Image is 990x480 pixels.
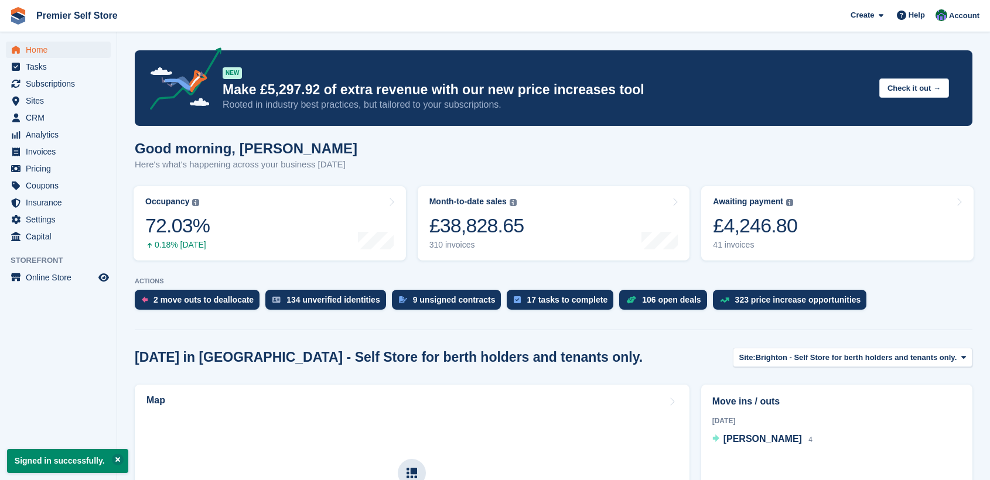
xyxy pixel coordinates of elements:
button: Site: Brighton - Self Store for berth holders and tenants only. [733,348,972,367]
div: 9 unsigned contracts [413,295,496,304]
a: 106 open deals [619,290,712,316]
a: Awaiting payment £4,246.80 41 invoices [701,186,974,260]
span: 4 [808,436,813,444]
span: CRM [26,109,96,126]
img: icon-info-grey-7440780725fd019a000dd9b08b2336e03edf1995a4989e88bcd33f0948082b44.svg [510,199,517,206]
img: map-icn-33ee37083ee616e46c38cad1a60f524a97daa1e2b2c8c0bc3eb3415660979fc1.svg [407,468,417,478]
a: menu [6,42,111,58]
a: menu [6,160,111,177]
span: Home [26,42,96,58]
a: Occupancy 72.03% 0.18% [DATE] [134,186,406,260]
img: contract_signature_icon-13c848040528278c33f63329250d36e43548de30e8caae1d1a13099fd9432cc5.svg [399,296,407,303]
img: icon-info-grey-7440780725fd019a000dd9b08b2336e03edf1995a4989e88bcd33f0948082b44.svg [786,199,793,206]
span: Storefront [11,255,117,266]
div: 0.18% [DATE] [145,240,210,250]
h2: [DATE] in [GEOGRAPHIC_DATA] - Self Store for berth holders and tenants only. [135,349,643,365]
img: Jo Granger [936,9,947,21]
span: Settings [26,211,96,228]
div: Awaiting payment [713,197,783,207]
img: verify_identity-adf6edd0f0f0b5bbfe63781bf79b02c33cf7c696d77639b501bdc392416b5a36.svg [272,296,281,303]
a: 134 unverified identities [265,290,392,316]
p: Here's what's happening across your business [DATE] [135,158,357,172]
div: £38,828.65 [429,214,524,238]
a: menu [6,269,111,286]
span: Create [851,9,874,21]
h2: Map [146,395,165,406]
div: 72.03% [145,214,210,238]
a: Month-to-date sales £38,828.65 310 invoices [418,186,690,260]
a: menu [6,177,111,194]
p: Make £5,297.92 of extra revenue with our new price increases tool [223,81,870,98]
a: 323 price increase opportunities [713,290,873,316]
a: [PERSON_NAME] 4 [712,432,813,447]
img: stora-icon-8386f47178a22dfd0bd8f6a31ec36ba5ce8667c1dd55bd0f319d3a0aa187defe.svg [9,7,27,25]
img: task-75834270c22a3079a89374b754ae025e5fb1db73e45f91037f5363f120a921f8.svg [514,296,521,303]
div: Occupancy [145,197,189,207]
div: NEW [223,67,242,79]
img: move_outs_to_deallocate_icon-f764333ba52eb49d3ac5e1228854f67142a1ed5810a6f6cc68b1a99e826820c5.svg [142,296,148,303]
span: Coupons [26,177,96,194]
span: Analytics [26,126,96,143]
div: [DATE] [712,416,961,426]
a: menu [6,126,111,143]
img: deal-1b604bf984904fb50ccaf53a9ad4b4a5d6e5aea283cecdc64d6e3604feb123c2.svg [626,296,636,304]
span: Pricing [26,160,96,177]
a: Premier Self Store [32,6,122,25]
div: 310 invoices [429,240,524,250]
img: price-adjustments-announcement-icon-8257ccfd72463d97f412b2fc003d46551f7dbcb40ab6d574587a9cd5c0d94... [140,47,222,114]
p: Signed in successfully. [7,449,128,473]
span: Brighton - Self Store for berth holders and tenants only. [756,352,957,364]
span: Insurance [26,194,96,211]
a: menu [6,211,111,228]
button: Check it out → [879,78,949,98]
h2: Move ins / outs [712,395,961,409]
span: Capital [26,228,96,245]
a: 17 tasks to complete [507,290,619,316]
div: £4,246.80 [713,214,797,238]
span: Online Store [26,269,96,286]
img: price_increase_opportunities-93ffe204e8149a01c8c9dc8f82e8f89637d9d84a8eef4429ea346261dce0b2c0.svg [720,297,729,303]
div: 2 move outs to deallocate [153,295,254,304]
div: 323 price increase opportunities [735,295,861,304]
a: menu [6,76,111,92]
p: ACTIONS [135,277,972,285]
div: 106 open deals [642,295,701,304]
span: Sites [26,92,96,109]
img: icon-info-grey-7440780725fd019a000dd9b08b2336e03edf1995a4989e88bcd33f0948082b44.svg [192,199,199,206]
a: 9 unsigned contracts [392,290,507,316]
a: 2 move outs to deallocate [135,290,265,316]
span: [PERSON_NAME] [723,434,802,444]
div: Month-to-date sales [429,197,507,207]
span: Help [909,9,925,21]
a: menu [6,143,111,160]
span: Account [949,10,979,22]
a: menu [6,92,111,109]
div: 17 tasks to complete [527,295,607,304]
h1: Good morning, [PERSON_NAME] [135,140,357,156]
a: menu [6,109,111,126]
span: Invoices [26,143,96,160]
span: Subscriptions [26,76,96,92]
a: menu [6,59,111,75]
p: Rooted in industry best practices, but tailored to your subscriptions. [223,98,870,111]
div: 41 invoices [713,240,797,250]
span: Tasks [26,59,96,75]
a: menu [6,194,111,211]
span: Site: [739,352,756,364]
div: 134 unverified identities [286,295,380,304]
a: Preview store [97,270,111,284]
a: menu [6,228,111,245]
